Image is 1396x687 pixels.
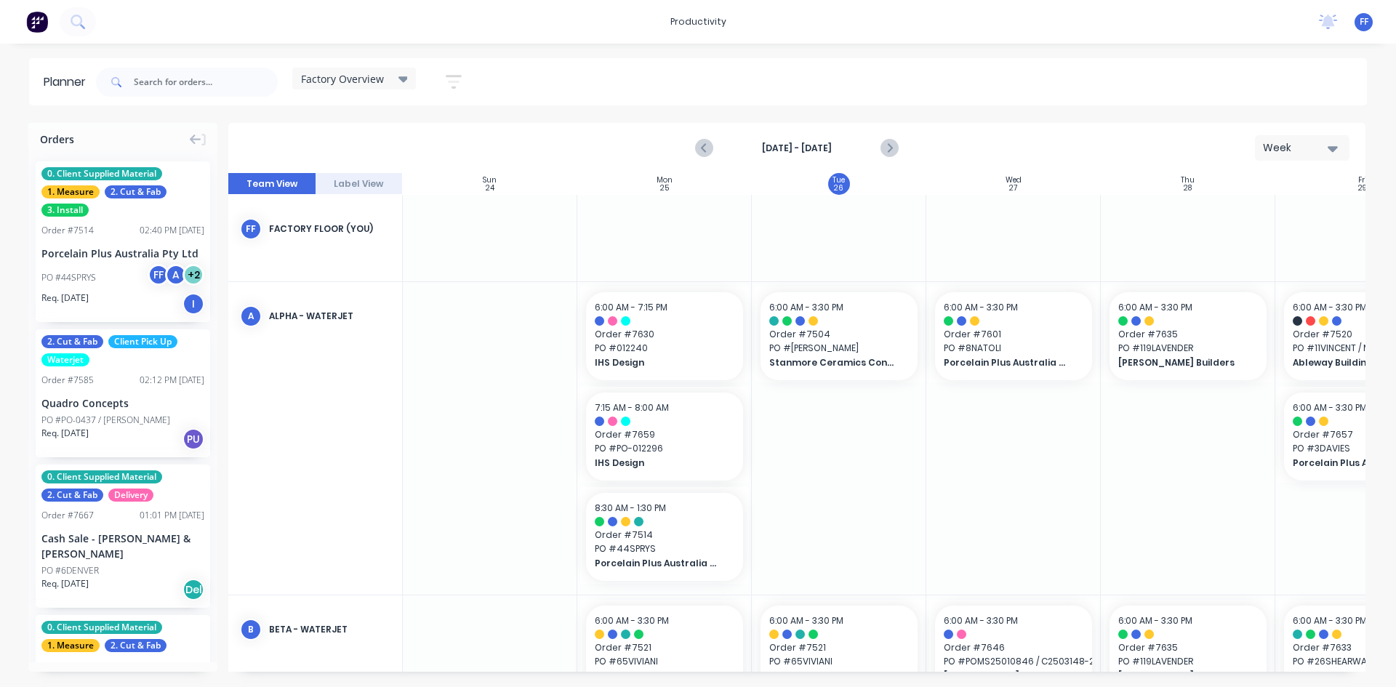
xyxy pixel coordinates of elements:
span: Order # 7659 [595,428,734,441]
div: Cash Sale - [PERSON_NAME] & [PERSON_NAME] [41,531,204,561]
span: Orders [40,132,74,147]
div: Order # 7593 [41,659,94,672]
span: 6:00 AM - 3:30 PM [944,614,1018,627]
span: IHS Design [595,457,721,470]
div: Wed [1006,176,1022,185]
div: 25 [660,185,669,192]
span: 1. Measure [41,185,100,198]
span: 0. Client Supplied Material [41,470,162,483]
div: Tue [833,176,845,185]
div: productivity [663,11,734,33]
div: A [165,264,187,286]
div: PO #44SPRYS [41,271,96,284]
span: 6:00 AM - 3:30 PM [769,301,843,313]
div: B [240,619,262,640]
div: Del [182,579,204,600]
span: Order # 7521 [769,641,909,654]
span: 6:00 AM - 3:30 PM [1118,614,1192,627]
div: Beta - Waterjet [269,623,390,636]
span: PO # 44SPRYS [595,542,734,555]
span: [PERSON_NAME] Builders [1118,670,1244,683]
span: FF [1360,15,1368,28]
span: Order # 7646 [944,641,1083,654]
img: Factory [26,11,48,33]
span: 6:00 AM - 3:30 PM [595,614,669,627]
strong: [DATE] - [DATE] [724,142,870,155]
span: 2. Cut & Fab [105,639,167,652]
span: Req. [DATE] [41,577,89,590]
div: Porcelain Plus Australia Pty Ltd [41,246,204,261]
span: 6:00 AM - 7:15 PM [595,301,667,313]
div: 27 [1009,185,1017,192]
span: 0. Client Supplied Material [41,167,162,180]
span: Waterjet [41,353,89,366]
span: Order # 7601 [944,328,1083,341]
div: Factory Floor (You) [269,222,390,236]
button: Label View [316,173,403,195]
span: PO # 119LAVENDER [1118,655,1258,668]
span: Req. [DATE] [41,292,89,305]
span: 6:00 AM - 3:30 PM [769,614,843,627]
div: Quadro Concepts [41,395,204,411]
span: Order # 7504 [769,328,909,341]
span: 2. Cut & Fab [41,489,103,502]
span: PO # 65VIVIANI [595,655,734,668]
div: Planner [44,73,93,91]
div: FF [240,218,262,240]
span: Stanmore Ceramics Contracting [769,356,895,369]
button: Team View [228,173,316,195]
div: Order # 7514 [41,224,94,237]
span: PO # POMS25010846 / C2503148-2 [944,655,1083,668]
span: PO # 012240 [595,342,734,355]
input: Search for orders... [134,68,278,97]
div: 01:01 PM [DATE] [140,509,204,522]
span: 2. Cut & Fab [105,185,167,198]
div: A [240,305,262,327]
span: [PERSON_NAME] Pty Ltd [944,670,1070,683]
span: 6:00 AM - 3:30 PM [1293,301,1367,313]
div: 24 [486,185,494,192]
div: Sun [483,176,497,185]
div: + 2 [182,264,204,286]
span: PO # 119LAVENDER [1118,342,1258,355]
span: Factory Overview [301,71,384,87]
span: 8:30 AM - 1:30 PM [595,502,666,514]
span: 7:15 AM - 8:00 AM [595,401,669,414]
span: 0. Client Supplied Material [41,621,162,634]
div: 02:40 PM [DATE] [140,224,204,237]
span: Order # 7514 [595,529,734,542]
div: Week [1263,140,1330,156]
span: 6:00 AM - 3:30 PM [944,301,1018,313]
span: Porcelain Plus Australia Pty Ltd [769,670,895,683]
div: Thu [1181,176,1195,185]
span: Delivery [108,489,153,502]
div: 26 [834,185,843,192]
div: PO #6DENVER [41,564,99,577]
div: Order # 7667 [41,509,94,522]
div: Order # 7585 [41,374,94,387]
span: Porcelain Plus Australia Pty Ltd [944,356,1070,369]
div: PO #PO-0437 / [PERSON_NAME] [41,414,170,427]
span: PO # 65VIVIANI [769,655,909,668]
span: PO # [PERSON_NAME] [769,342,909,355]
span: 6:00 AM - 3:30 PM [1293,401,1367,414]
div: Mon [657,176,673,185]
div: PU [182,428,204,450]
span: Porcelain Plus Australia Pty Ltd [595,670,721,683]
span: PO # PO-012296 [595,442,734,455]
span: Order # 7630 [595,328,734,341]
div: 28 [1184,185,1192,192]
div: 02:12 PM [DATE] [140,374,204,387]
span: 2. Cut & Fab [41,335,103,348]
div: 29 [1358,185,1367,192]
span: 3. Install [41,204,89,217]
div: 11:32 AM [DATE] [140,659,204,672]
span: IHS Design [595,356,721,369]
span: [PERSON_NAME] Builders [1118,356,1244,369]
span: Order # 7521 [595,641,734,654]
div: Alpha - Waterjet [269,310,390,323]
div: I [182,293,204,315]
span: Porcelain Plus Australia Pty Ltd [595,557,721,570]
span: Client Pick Up [108,335,177,348]
span: Order # 7635 [1118,641,1258,654]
